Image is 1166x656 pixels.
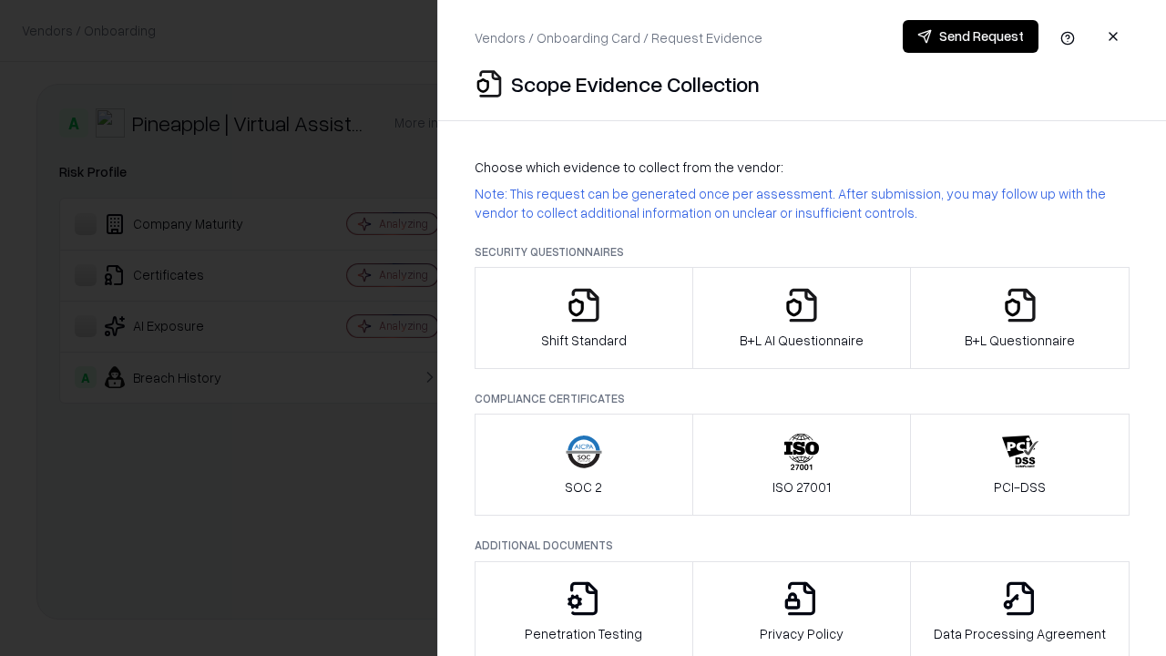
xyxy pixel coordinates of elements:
p: Additional Documents [475,538,1130,553]
p: ISO 27001 [772,477,831,497]
button: B+L Questionnaire [910,267,1130,369]
p: Scope Evidence Collection [511,69,760,98]
p: Choose which evidence to collect from the vendor: [475,158,1130,177]
p: Penetration Testing [525,624,642,643]
p: SOC 2 [565,477,602,497]
button: ISO 27001 [692,414,912,516]
button: Send Request [903,20,1038,53]
p: Data Processing Agreement [934,624,1106,643]
p: B+L Questionnaire [965,331,1075,350]
button: PCI-DSS [910,414,1130,516]
p: Security Questionnaires [475,244,1130,260]
button: B+L AI Questionnaire [692,267,912,369]
p: Compliance Certificates [475,391,1130,406]
p: B+L AI Questionnaire [740,331,864,350]
p: PCI-DSS [994,477,1046,497]
button: Shift Standard [475,267,693,369]
p: Shift Standard [541,331,627,350]
p: Vendors / Onboarding Card / Request Evidence [475,28,762,47]
button: SOC 2 [475,414,693,516]
p: Privacy Policy [760,624,844,643]
p: Note: This request can be generated once per assessment. After submission, you may follow up with... [475,184,1130,222]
